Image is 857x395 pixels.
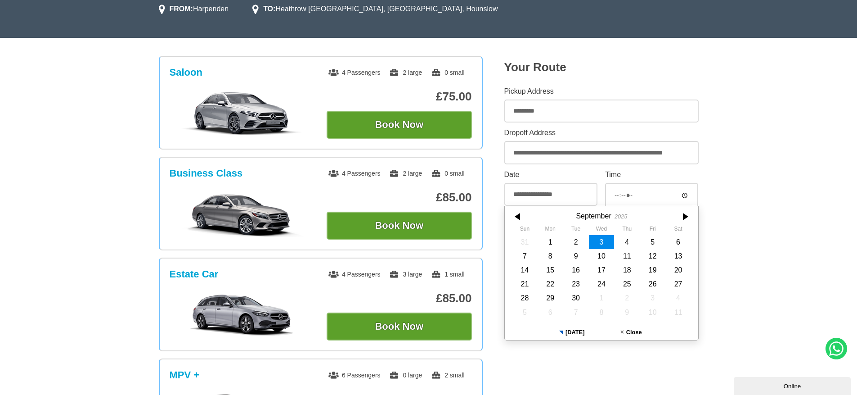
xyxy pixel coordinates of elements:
[327,90,472,104] p: £75.00
[170,369,200,381] h3: MPV +
[170,168,243,179] h3: Business Class
[327,313,472,341] button: Book Now
[605,171,698,178] label: Time
[389,170,422,177] span: 2 large
[170,5,193,13] strong: FROM:
[327,212,472,240] button: Book Now
[389,69,422,76] span: 2 large
[328,69,381,76] span: 4 Passengers
[328,170,381,177] span: 4 Passengers
[327,111,472,139] button: Book Now
[504,88,699,95] label: Pickup Address
[174,91,310,136] img: Saloon
[170,67,202,78] h3: Saloon
[504,171,597,178] label: Date
[170,268,219,280] h3: Estate Car
[389,271,422,278] span: 3 large
[328,271,381,278] span: 4 Passengers
[327,291,472,305] p: £85.00
[431,170,464,177] span: 0 small
[159,4,229,14] li: Harpenden
[263,5,275,13] strong: TO:
[504,60,699,74] h2: Your Route
[174,293,310,338] img: Estate Car
[252,4,498,14] li: Heathrow [GEOGRAPHIC_DATA], [GEOGRAPHIC_DATA], Hounslow
[431,372,464,379] span: 2 small
[174,192,310,237] img: Business Class
[389,372,422,379] span: 0 large
[328,372,381,379] span: 6 Passengers
[734,375,853,395] iframe: chat widget
[504,129,699,136] label: Dropoff Address
[431,271,464,278] span: 1 small
[327,191,472,204] p: £85.00
[431,69,464,76] span: 0 small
